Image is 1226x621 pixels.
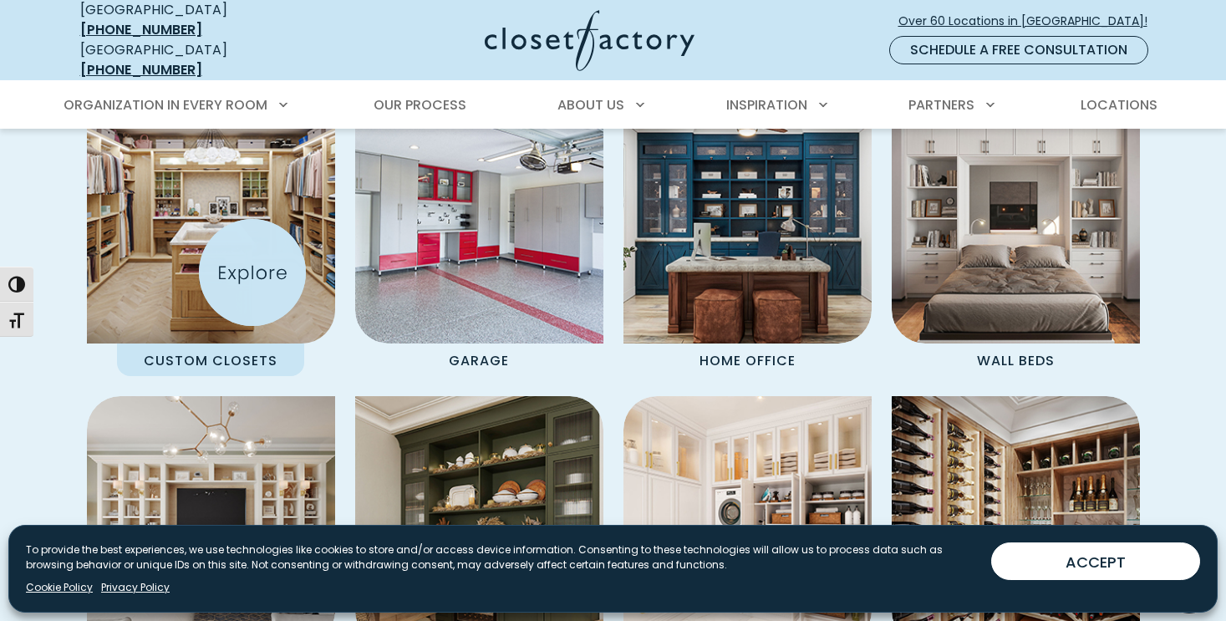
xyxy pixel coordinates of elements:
[950,344,1081,375] p: Wall Beds
[80,60,202,79] a: [PHONE_NUMBER]
[64,95,267,115] span: Organization in Every Room
[355,95,603,344] img: Garage Cabinets
[898,7,1162,36] a: Over 60 Locations in [GEOGRAPHIC_DATA]!
[892,95,1140,375] a: Wall Bed Wall Beds
[889,36,1148,64] a: Schedule a Free Consultation
[898,13,1161,30] span: Over 60 Locations in [GEOGRAPHIC_DATA]!
[74,83,348,356] img: Custom Closet with island
[117,344,304,375] p: Custom Closets
[892,95,1140,344] img: Wall Bed
[673,344,822,375] p: Home Office
[623,95,872,375] a: Home Office featuring desk and custom cabinetry Home Office
[422,344,536,375] p: Garage
[80,40,323,80] div: [GEOGRAPHIC_DATA]
[374,95,466,115] span: Our Process
[991,542,1200,580] button: ACCEPT
[726,95,807,115] span: Inspiration
[101,580,170,595] a: Privacy Policy
[87,95,335,375] a: Custom Closet with island Custom Closets
[26,580,93,595] a: Cookie Policy
[1081,95,1157,115] span: Locations
[623,95,872,344] img: Home Office featuring desk and custom cabinetry
[557,95,624,115] span: About Us
[908,95,974,115] span: Partners
[52,82,1175,129] nav: Primary Menu
[26,542,978,573] p: To provide the best experiences, we use technologies like cookies to store and/or access device i...
[80,20,202,39] a: [PHONE_NUMBER]
[355,95,603,375] a: Garage Cabinets Garage
[485,10,694,71] img: Closet Factory Logo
